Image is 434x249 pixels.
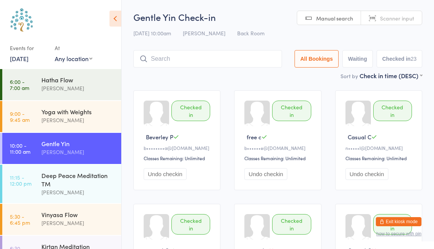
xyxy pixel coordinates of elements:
[380,14,414,22] span: Scanner input
[146,133,173,141] span: Beverley P
[410,56,417,62] div: 23
[360,71,422,80] div: Check in time (DESC)
[41,107,115,116] div: Yoga with Weights
[55,42,92,54] div: At
[133,50,282,68] input: Search
[171,214,210,235] div: Checked in
[345,155,414,161] div: Classes Remaining: Unlimited
[247,133,261,141] span: free c
[272,214,311,235] div: Checked in
[10,174,32,186] time: 11:15 - 12:00 pm
[345,145,414,151] div: n•••••l@[DOMAIN_NAME]
[2,69,121,100] a: 6:00 -7:00 amHatha Flow[PERSON_NAME]
[41,76,115,84] div: Hatha Flow
[2,101,121,132] a: 9:00 -9:45 amYoga with Weights[PERSON_NAME]
[2,133,121,164] a: 10:00 -11:00 amGentle Yin[PERSON_NAME]
[10,110,30,123] time: 9:00 - 9:45 am
[41,219,115,227] div: [PERSON_NAME]
[10,142,30,154] time: 10:00 - 11:00 am
[41,148,115,156] div: [PERSON_NAME]
[244,155,313,161] div: Classes Remaining: Unlimited
[345,168,388,180] button: Undo checkin
[2,204,121,235] a: 5:30 -6:45 pmVinyasa Flow[PERSON_NAME]
[41,84,115,93] div: [PERSON_NAME]
[342,50,373,68] button: Waiting
[341,72,358,80] label: Sort by
[2,165,121,203] a: 11:15 -12:00 pmDeep Peace Meditation TM[PERSON_NAME]
[41,210,115,219] div: Vinyasa Flow
[133,11,422,23] h2: Gentle Yin Check-in
[348,133,371,141] span: Casual C
[272,101,311,121] div: Checked in
[41,171,115,188] div: Deep Peace Meditation TM
[41,188,115,197] div: [PERSON_NAME]
[133,29,171,37] span: [DATE] 10:00am
[171,101,210,121] div: Checked in
[373,101,412,121] div: Checked in
[8,6,36,34] img: Australian School of Meditation & Yoga
[10,79,29,91] time: 6:00 - 7:00 am
[316,14,353,22] span: Manual search
[295,50,339,68] button: All Bookings
[376,217,421,226] button: Exit kiosk mode
[144,155,212,161] div: Classes Remaining: Unlimited
[41,139,115,148] div: Gentle Yin
[41,116,115,124] div: [PERSON_NAME]
[376,231,421,236] button: how to secure with pin
[244,168,287,180] button: Undo checkin
[183,29,225,37] span: [PERSON_NAME]
[373,214,412,235] div: Checked in
[10,213,30,225] time: 5:30 - 6:45 pm
[144,145,212,151] div: b••••••••a@[DOMAIN_NAME]
[144,168,187,180] button: Undo checkin
[10,42,47,54] div: Events for
[55,54,92,63] div: Any location
[377,50,422,68] button: Checked in23
[10,54,29,63] a: [DATE]
[237,29,265,37] span: Back Room
[244,145,313,151] div: b••••••e@[DOMAIN_NAME]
